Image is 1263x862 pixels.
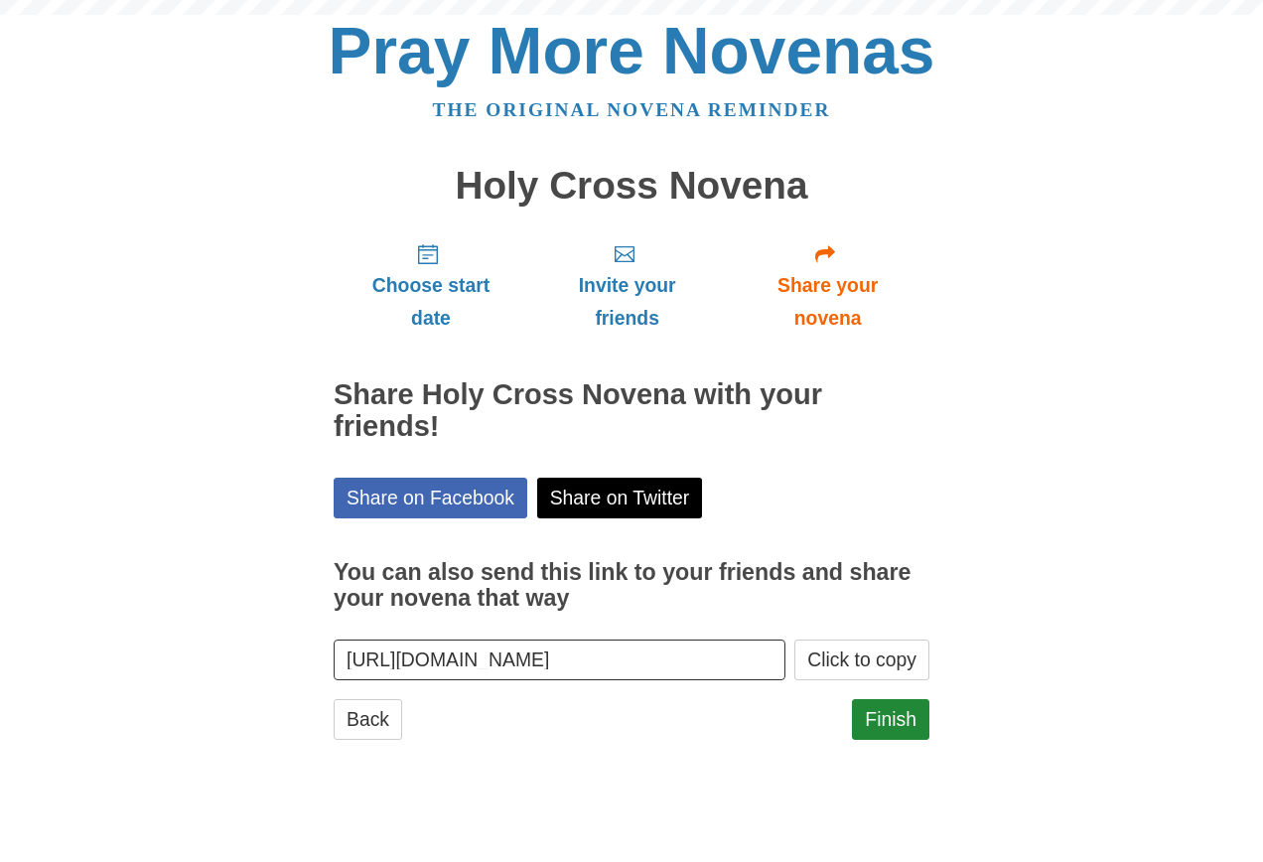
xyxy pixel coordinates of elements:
[746,269,910,335] span: Share your novena
[726,226,929,345] a: Share your novena
[852,699,929,740] a: Finish
[548,269,706,335] span: Invite your friends
[794,640,929,680] button: Click to copy
[334,379,929,443] h2: Share Holy Cross Novena with your friends!
[334,226,528,345] a: Choose start date
[433,99,831,120] a: The original novena reminder
[334,165,929,208] h1: Holy Cross Novena
[528,226,726,345] a: Invite your friends
[334,699,402,740] a: Back
[329,14,935,87] a: Pray More Novenas
[353,269,508,335] span: Choose start date
[334,560,929,611] h3: You can also send this link to your friends and share your novena that way
[334,478,527,518] a: Share on Facebook
[537,478,703,518] a: Share on Twitter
